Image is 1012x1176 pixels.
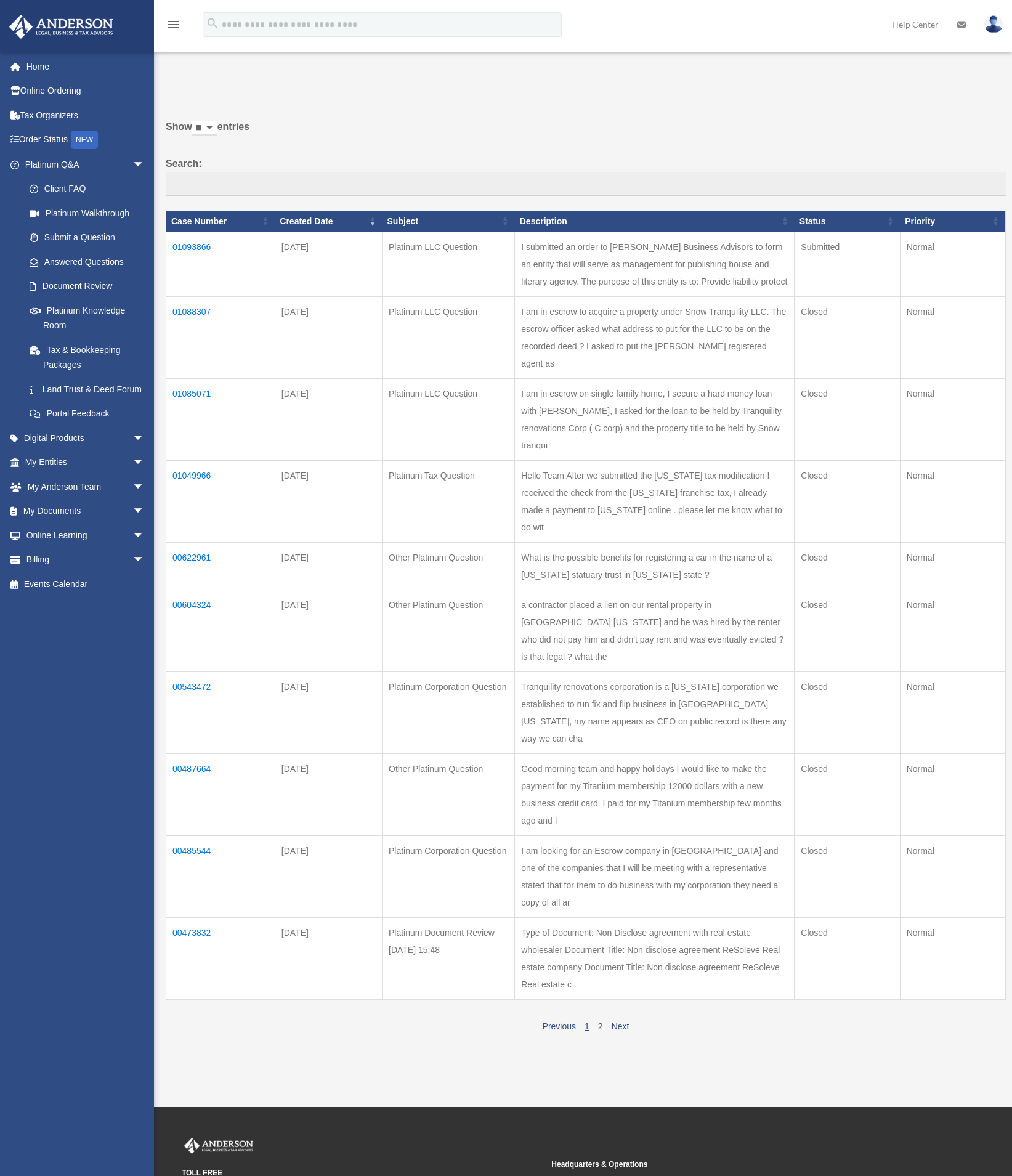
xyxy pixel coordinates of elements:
[17,402,157,426] a: Portal Feedback
[383,232,515,296] td: Platinum LLC Question
[795,378,900,460] td: Closed
[900,753,1005,835] td: Normal
[515,917,795,1000] td: Type of Document: Non Disclose agreement with real estate wholesaler Document Title: Non disclose...
[17,177,157,201] a: Client FAQ
[166,835,275,917] td: 00485544
[795,211,900,232] th: Status: activate to sort column ascending
[17,377,157,402] a: Land Trust & Deed Forum
[9,499,163,524] a: My Documentsarrow_drop_down
[206,17,219,30] i: search
[275,232,382,296] td: [DATE]
[132,474,157,500] span: arrow_drop_down
[383,671,515,753] td: Platinum Corporation Question
[275,211,382,232] th: Created Date: activate to sort column ascending
[132,152,157,177] span: arrow_drop_down
[166,211,275,232] th: Case Number: activate to sort column ascending
[9,426,163,450] a: Digital Productsarrow_drop_down
[795,232,900,296] td: Submitted
[17,201,157,225] a: Platinum Walkthrough
[132,426,157,451] span: arrow_drop_down
[275,378,382,460] td: [DATE]
[132,450,157,476] span: arrow_drop_down
[9,128,163,153] a: Order StatusNEW
[166,542,275,590] td: 00622961
[515,835,795,917] td: I am looking for an Escrow company in [GEOGRAPHIC_DATA] and one of the companies that I will be m...
[182,1138,256,1154] img: Anderson Advisors Platinum Portal
[515,590,795,671] td: a contractor placed a lien on our rental property in [GEOGRAPHIC_DATA] [US_STATE] and he was hire...
[275,917,382,1000] td: [DATE]
[166,917,275,1000] td: 00473832
[900,917,1005,1000] td: Normal
[795,590,900,671] td: Closed
[383,835,515,917] td: Platinum Corporation Question
[275,460,382,542] td: [DATE]
[900,590,1005,671] td: Normal
[795,917,900,1000] td: Closed
[515,211,795,232] th: Description: activate to sort column ascending
[900,378,1005,460] td: Normal
[166,753,275,835] td: 00487664
[166,172,1006,196] input: Search:
[900,211,1005,232] th: Priority: activate to sort column ascending
[17,274,157,299] a: Document Review
[132,523,157,548] span: arrow_drop_down
[383,753,515,835] td: Other Platinum Question
[795,671,900,753] td: Closed
[166,460,275,542] td: 01049966
[132,548,157,573] span: arrow_drop_down
[9,54,163,79] a: Home
[9,103,163,128] a: Tax Organizers
[166,118,1006,148] label: Show entries
[9,450,163,475] a: My Entitiesarrow_drop_down
[275,753,382,835] td: [DATE]
[192,121,217,136] select: Showentries
[166,590,275,671] td: 00604324
[383,590,515,671] td: Other Platinum Question
[9,572,163,596] a: Events Calendar
[383,917,515,1000] td: Platinum Document Review [DATE] 15:48
[551,1158,912,1171] small: Headquarters & Operations
[515,671,795,753] td: Tranquility renovations corporation is a [US_STATE] corporation we established to run fix and fli...
[795,542,900,590] td: Closed
[71,131,98,149] div: NEW
[515,378,795,460] td: I am in escrow on single family home, I secure a hard money loan with [PERSON_NAME], I asked for ...
[383,460,515,542] td: Platinum Tax Question
[383,211,515,232] th: Subject: activate to sort column ascending
[275,671,382,753] td: [DATE]
[6,15,117,39] img: Anderson Advisors Platinum Portal
[17,298,157,338] a: Platinum Knowledge Room
[9,79,163,103] a: Online Ordering
[275,835,382,917] td: [DATE]
[166,17,181,32] i: menu
[515,296,795,378] td: I am in escrow to acquire a property under Snow Tranquility LLC. The escrow officer asked what ad...
[515,232,795,296] td: I submitted an order to [PERSON_NAME] Business Advisors to form an entity that will serve as mana...
[166,378,275,460] td: 01085071
[383,296,515,378] td: Platinum LLC Question
[166,155,1006,196] label: Search:
[132,499,157,524] span: arrow_drop_down
[543,1021,576,1031] a: Previous
[585,1021,589,1031] a: 1
[900,835,1005,917] td: Normal
[612,1021,629,1031] a: Next
[17,249,151,274] a: Answered Questions
[984,15,1003,33] img: User Pic
[795,835,900,917] td: Closed
[17,225,157,250] a: Submit a Question
[17,338,157,377] a: Tax & Bookkeeping Packages
[383,378,515,460] td: Platinum LLC Question
[275,590,382,671] td: [DATE]
[515,460,795,542] td: Hello Team After we submitted the [US_STATE] tax modification I received the check from the [US_S...
[900,296,1005,378] td: Normal
[166,232,275,296] td: 01093866
[383,542,515,590] td: Other Platinum Question
[166,22,181,32] a: menu
[900,671,1005,753] td: Normal
[275,296,382,378] td: [DATE]
[795,296,900,378] td: Closed
[795,753,900,835] td: Closed
[9,523,163,548] a: Online Learningarrow_drop_down
[900,232,1005,296] td: Normal
[515,542,795,590] td: What is the possible benefits for registering a car in the name of a [US_STATE] statuary trust in...
[598,1021,603,1031] a: 2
